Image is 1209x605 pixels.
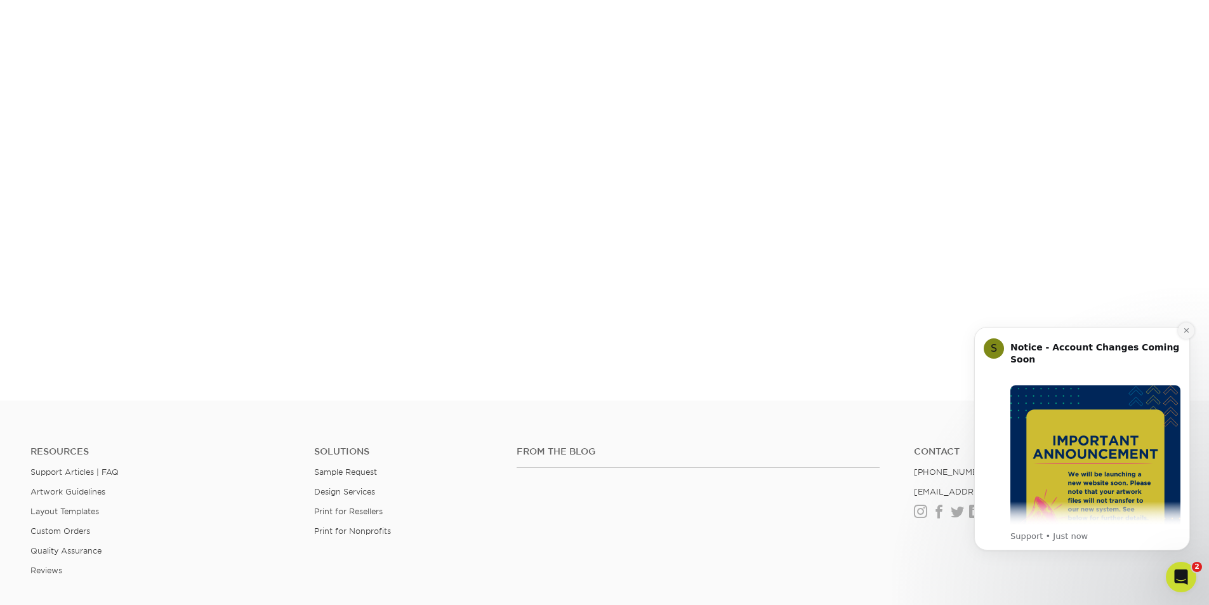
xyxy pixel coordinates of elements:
a: Print for Nonprofits [314,526,391,536]
a: Sample Request [314,467,377,477]
span: 2 [1192,562,1202,572]
a: Layout Templates [30,507,99,516]
a: [PHONE_NUMBER] [914,467,993,477]
a: Support Articles | FAQ [30,467,119,477]
a: Contact [914,446,1179,457]
iframe: Intercom notifications message [955,308,1209,571]
a: Quality Assurance [30,546,102,555]
a: Custom Orders [30,526,90,536]
h4: From the Blog [517,446,880,457]
h4: Solutions [314,446,498,457]
a: Reviews [30,566,62,575]
a: [EMAIL_ADDRESS][DOMAIN_NAME] [914,487,1066,496]
iframe: Intercom live chat [1166,562,1196,592]
a: Design Services [314,487,375,496]
h4: Resources [30,446,295,457]
a: Print for Resellers [314,507,383,516]
a: Artwork Guidelines [30,487,105,496]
